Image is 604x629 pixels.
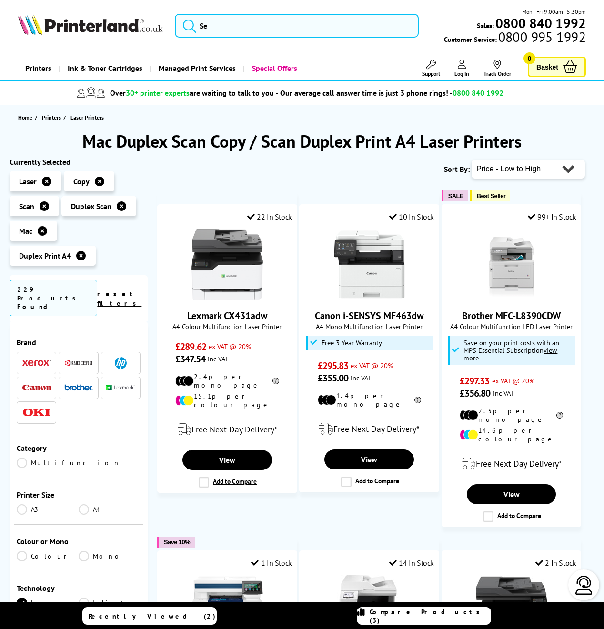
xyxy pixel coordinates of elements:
[528,57,586,77] a: Basket 0
[164,539,190,546] span: Save 10%
[276,88,503,98] span: - Our average call answer time is just 3 phone rings! -
[42,112,61,122] span: Printers
[341,477,399,487] label: Add to Compare
[64,357,93,369] a: Kyocera
[64,382,93,394] a: Brother
[477,21,494,30] span: Sales:
[82,607,217,625] a: Recently Viewed (2)
[304,322,434,331] span: A4 Mono Multifunction Laser Printer
[175,353,205,365] span: £347.54
[175,14,419,38] input: Se
[460,407,563,424] li: 2.3p per mono page
[17,443,141,453] div: Category
[318,372,349,384] span: £355.00
[333,292,405,302] a: Canon i-SENSYS MF463dw
[247,212,292,221] div: 22 In Stock
[463,346,557,362] u: view more
[115,357,127,369] img: HP
[187,310,267,322] a: Lexmark CX431adw
[175,340,206,353] span: £289.62
[17,504,79,515] a: A3
[463,338,559,362] span: Save on your print costs with an MPS Essential Subscription
[208,354,229,363] span: inc VAT
[59,56,150,80] a: Ink & Toner Cartridges
[467,484,556,504] a: View
[17,583,141,593] div: Technology
[79,551,141,561] a: Mono
[89,612,216,620] span: Recently Viewed (2)
[19,226,32,236] span: Mac
[68,56,142,80] span: Ink & Toner Cartridges
[18,14,163,35] img: Printerland Logo
[483,511,541,522] label: Add to Compare
[318,359,349,372] span: £295.83
[304,416,434,442] div: modal_delivery
[18,14,163,37] a: Printerland Logo
[22,359,51,366] img: Xerox
[476,229,547,300] img: Brother MFC-L8390CDW
[333,229,405,300] img: Canon i-SENSYS MF463dw
[22,357,51,369] a: Xerox
[17,598,79,608] a: Laser
[460,426,563,443] li: 14.6p per colour page
[470,190,511,201] button: Best Seller
[73,177,90,186] span: Copy
[523,52,535,64] span: 0
[522,7,586,16] span: Mon - Fri 9:00am - 5:30pm
[17,490,141,499] div: Printer Size
[322,339,382,347] span: Free 3 Year Warranty
[494,19,586,28] a: 0800 840 1992
[448,192,463,200] span: SALE
[357,607,491,625] a: Compare Products (3)
[162,416,292,443] div: modal_delivery
[10,280,97,316] span: 229 Products Found
[106,385,135,390] img: Lexmark
[370,608,491,625] span: Compare Products (3)
[389,212,434,221] div: 10 In Stock
[318,391,421,409] li: 1.4p per mono page
[19,251,71,260] span: Duplex Print A4
[64,384,93,391] img: Brother
[460,387,491,399] span: £356.80
[444,164,470,174] span: Sort By:
[19,201,34,211] span: Scan
[182,450,272,470] a: View
[454,70,469,77] span: Log In
[442,190,468,201] button: SALE
[18,112,35,122] a: Home
[10,130,594,152] h1: Mac Duplex Scan Copy / Scan Duplex Print A4 Laser Printers
[351,373,372,382] span: inc VAT
[10,157,148,167] div: Currently Selected
[19,177,37,186] span: Laser
[71,201,111,211] span: Duplex Scan
[191,292,263,302] a: Lexmark CX431adw
[528,212,576,221] div: 99+ In Stock
[460,375,490,387] span: £297.33
[42,112,63,122] a: Printers
[157,537,195,548] button: Save 10%
[22,385,51,391] img: Canon
[495,14,586,32] b: 0800 840 1992
[462,310,561,322] a: Brother MFC-L8390CDW
[447,450,576,477] div: modal_delivery
[110,88,274,98] span: Over are waiting to talk to you
[106,382,135,394] a: Lexmark
[453,88,503,98] span: 0800 840 1992
[492,376,534,385] span: ex VAT @ 20%
[536,60,558,73] span: Basket
[17,458,121,468] a: Multifunction
[22,407,51,419] a: OKI
[17,338,141,347] div: Brand
[22,382,51,394] a: Canon
[199,477,257,488] label: Add to Compare
[243,56,304,80] a: Special Offers
[447,322,576,331] span: A4 Colour Multifunction LED Laser Printer
[497,32,586,41] span: 0800 995 1992
[483,60,511,77] a: Track Order
[477,192,506,200] span: Best Seller
[126,88,190,98] span: 30+ printer experts
[17,537,141,546] div: Colour or Mono
[315,310,423,322] a: Canon i-SENSYS MF463dw
[444,32,586,44] span: Customer Service:
[574,576,594,595] img: user-headset-light.svg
